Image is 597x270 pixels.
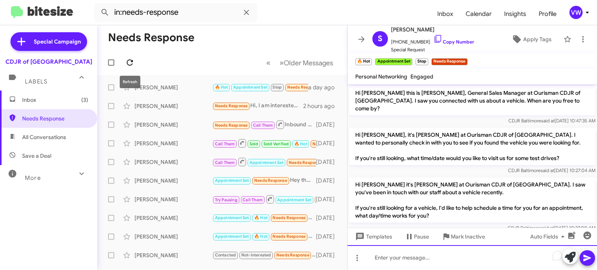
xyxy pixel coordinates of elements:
div: [DATE] [316,195,341,203]
span: Appointment Set [277,197,311,202]
small: Appointment Set [375,58,412,65]
span: Auto Fields [530,230,567,244]
span: Needs Response [272,234,305,239]
div: [PERSON_NAME] [134,121,212,129]
span: Call Them [215,160,235,165]
span: 🔥 Hot [215,85,228,90]
span: [PHONE_NUMBER] [391,34,474,46]
div: [PERSON_NAME] [134,195,212,203]
span: CDJR Baltimore [DATE] 10:47:35 AM [508,118,595,124]
div: [PERSON_NAME] [134,214,212,222]
div: [PERSON_NAME] [134,139,212,147]
small: 🔥 Hot [355,58,372,65]
span: Appointment Set [233,85,267,90]
p: Hi [PERSON_NAME], it's [PERSON_NAME] at Ourisman CDJR of [GEOGRAPHIC_DATA]. I wanted to personall... [349,128,595,165]
div: [PERSON_NAME] [134,84,212,91]
span: Needs Response [215,123,248,128]
span: Stop [272,85,282,90]
div: 2 hours ago [303,102,341,110]
div: Hey there i told you to send the pics and info of the new scackpack sunroof you said you have and... [212,176,316,185]
span: Call Them [243,197,263,202]
div: Inbound Call [212,194,316,204]
span: « [266,58,271,68]
a: Special Campaign [10,32,87,51]
span: said at [540,225,554,231]
span: Apply Tags [523,32,552,46]
span: Special Request [391,46,474,54]
span: Contacted [215,253,236,258]
a: Copy Number [433,39,474,45]
div: vw [569,6,583,19]
span: [PERSON_NAME] [391,25,474,34]
span: Needs Response [289,160,322,165]
a: Inbox [431,3,459,25]
span: Not-Interested [241,253,271,258]
span: » [279,58,284,68]
span: Call Them [215,141,235,146]
span: Needs Response [272,215,305,220]
input: Search [94,3,257,22]
span: Needs Response [276,253,309,258]
span: Needs Response [215,103,248,108]
span: Call Them [253,123,273,128]
button: Next [275,55,338,71]
div: [PERSON_NAME] [134,102,212,110]
span: Save a Deal [22,152,51,160]
span: Older Messages [284,59,333,67]
div: This is not [PERSON_NAME] phone have a great day [212,251,316,260]
p: Hi [PERSON_NAME] it's [PERSON_NAME] at Ourisman CDJR of [GEOGRAPHIC_DATA]. I saw you've been in t... [349,178,595,223]
span: Appointment Set [215,234,249,239]
div: [DATE] [316,158,341,166]
div: Yes [212,213,316,222]
div: You're welcome [212,138,316,148]
span: All Conversations [22,133,66,141]
nav: Page navigation example [262,55,338,71]
span: Appointment Set [215,178,249,183]
span: Sold [250,141,258,146]
span: Engaged [410,73,433,80]
span: CDJR Baltimore [DATE] 10:37:00 AM [508,225,595,231]
small: Stop [415,58,428,65]
div: [PERSON_NAME] [134,158,212,166]
div: [DATE] [316,233,341,240]
div: [PERSON_NAME] [134,177,212,185]
span: Appointment Set [215,215,249,220]
h1: Needs Response [108,31,194,44]
span: More [25,174,41,181]
button: Mark Inactive [435,230,491,244]
span: Special Campaign [34,38,81,45]
span: Mark Inactive [451,230,485,244]
button: Apply Tags [503,32,560,46]
span: Sold Verified [264,141,289,146]
div: [DATE] [316,251,341,259]
span: Needs Response [287,85,320,90]
span: 🔥 Hot [294,141,307,146]
span: 🔥 Hot [254,215,267,220]
button: Previous [262,55,275,71]
a: Insights [498,3,532,25]
div: Hi Verando, Everything's been great except for a small issue I detected with the car's air condit... [212,232,316,241]
span: Templates [354,230,392,244]
div: Refresh [120,76,140,88]
button: Auto Fields [524,230,574,244]
div: Hi, I am interested. Do you know around what you are looking to buy it for? I know it will need t... [212,101,303,110]
span: Pause [414,230,429,244]
div: [PERSON_NAME] [134,251,212,259]
span: (3) [81,96,88,104]
span: Personal Networking [355,73,407,80]
span: 🔥 Hot [254,234,267,239]
span: Try Pausing [215,197,237,202]
button: Templates [347,230,398,244]
a: Profile [532,3,563,25]
span: Needs Response [22,115,88,122]
small: Needs Response [431,58,467,65]
span: Needs Response [312,141,346,146]
div: CDJR of [GEOGRAPHIC_DATA] [5,58,92,66]
span: Needs Response [254,178,287,183]
div: For the future [212,83,308,92]
span: said at [541,118,555,124]
span: Inbox [22,96,88,104]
